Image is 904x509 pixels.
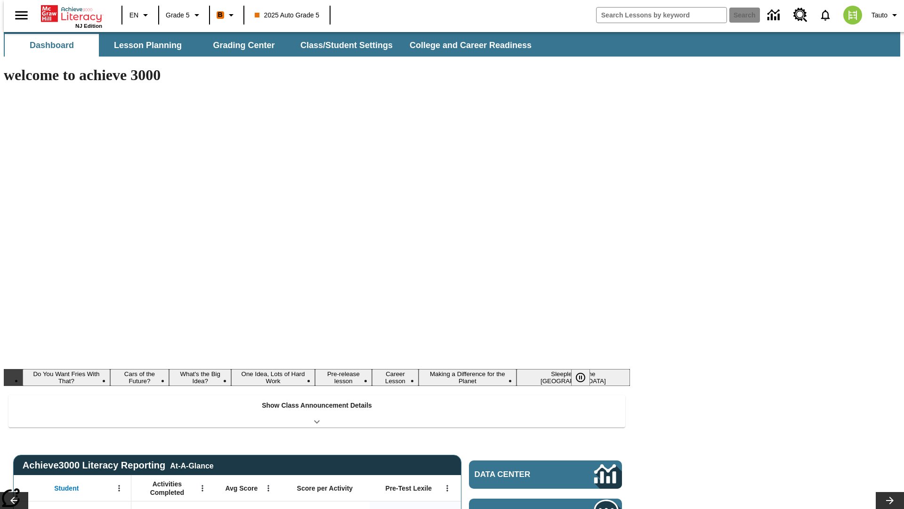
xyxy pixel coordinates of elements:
button: Boost Class color is orange. Change class color [213,7,241,24]
button: Slide 7 Making a Difference for the Planet [419,369,517,386]
button: Slide 6 Career Lesson [372,369,419,386]
span: Achieve3000 Literacy Reporting [23,460,214,471]
a: Resource Center, Will open in new tab [788,2,813,28]
span: Activities Completed [136,480,198,497]
h1: welcome to achieve 3000 [4,66,630,84]
button: Slide 1 Do You Want Fries With That? [23,369,110,386]
button: Pause [571,369,590,386]
div: At-A-Glance [170,460,213,470]
p: Show Class Announcement Details [262,401,372,410]
span: NJ Edition [75,23,102,29]
span: 2025 Auto Grade 5 [255,10,320,20]
button: Slide 3 What's the Big Idea? [169,369,231,386]
button: Lesson carousel, Next [876,492,904,509]
a: Notifications [813,3,838,27]
button: Open side menu [8,1,35,29]
span: B [218,9,223,21]
button: Open Menu [261,481,275,495]
button: Slide 2 Cars of the Future? [110,369,169,386]
a: Data Center [469,460,622,489]
div: SubNavbar [4,32,900,57]
span: Grade 5 [166,10,190,20]
button: Profile/Settings [868,7,904,24]
span: Tauto [872,10,888,20]
div: Home [41,3,102,29]
button: Open Menu [112,481,126,495]
button: Lesson Planning [101,34,195,57]
img: avatar image [843,6,862,25]
button: Class/Student Settings [293,34,400,57]
div: Show Class Announcement Details [8,395,625,427]
span: Pre-Test Lexile [386,484,432,493]
button: Dashboard [5,34,99,57]
input: search field [597,8,726,23]
div: SubNavbar [4,34,540,57]
span: Data Center [475,470,563,479]
span: Score per Activity [297,484,353,493]
button: Slide 4 One Idea, Lots of Hard Work [231,369,315,386]
button: Grading Center [197,34,291,57]
button: Grade: Grade 5, Select a grade [162,7,206,24]
span: Avg Score [225,484,258,493]
button: Select a new avatar [838,3,868,27]
div: Pause [571,369,599,386]
button: College and Career Readiness [402,34,539,57]
a: Home [41,4,102,23]
button: Language: EN, Select a language [125,7,155,24]
button: Slide 5 Pre-release lesson [315,369,372,386]
button: Open Menu [440,481,454,495]
a: Data Center [762,2,788,28]
span: Student [54,484,79,493]
button: Slide 8 Sleepless in the Animal Kingdom [517,369,630,386]
span: EN [129,10,138,20]
button: Open Menu [195,481,210,495]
